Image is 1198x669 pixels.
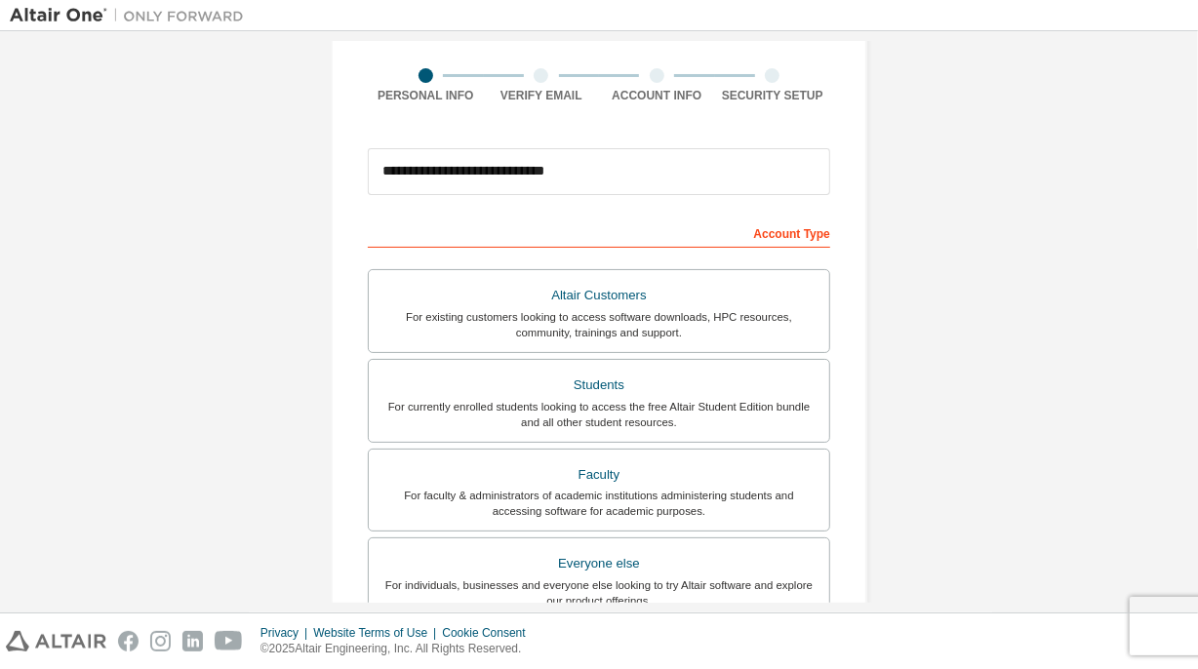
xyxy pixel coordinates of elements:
[380,372,818,399] div: Students
[380,282,818,309] div: Altair Customers
[380,461,818,489] div: Faculty
[10,6,254,25] img: Altair One
[599,88,715,103] div: Account Info
[368,216,830,248] div: Account Type
[260,625,313,641] div: Privacy
[380,550,818,577] div: Everyone else
[368,88,484,103] div: Personal Info
[215,631,243,651] img: youtube.svg
[260,641,538,657] p: © 2025 Altair Engineering, Inc. All Rights Reserved.
[6,631,106,651] img: altair_logo.svg
[715,88,831,103] div: Security Setup
[313,625,442,641] div: Website Terms of Use
[182,631,203,651] img: linkedin.svg
[380,399,818,430] div: For currently enrolled students looking to access the free Altair Student Edition bundle and all ...
[150,631,171,651] img: instagram.svg
[442,625,537,641] div: Cookie Consent
[380,577,818,609] div: For individuals, businesses and everyone else looking to try Altair software and explore our prod...
[118,631,139,651] img: facebook.svg
[380,309,818,340] div: For existing customers looking to access software downloads, HPC resources, community, trainings ...
[380,488,818,519] div: For faculty & administrators of academic institutions administering students and accessing softwa...
[484,88,600,103] div: Verify Email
